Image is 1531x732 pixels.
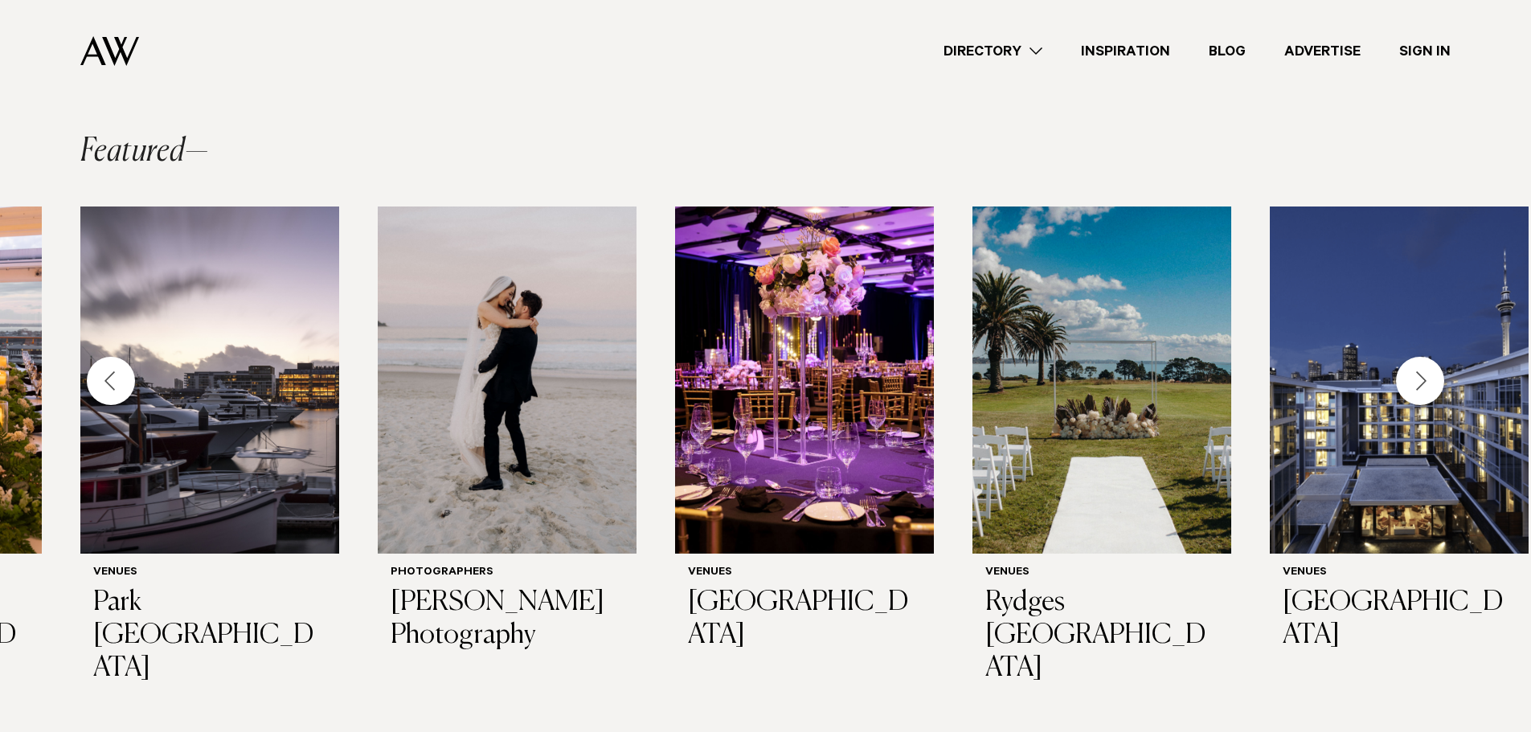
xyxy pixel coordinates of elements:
[1283,587,1516,652] h3: [GEOGRAPHIC_DATA]
[675,207,934,554] img: Auckland Weddings Venues | Pullman Auckland Hotel
[688,566,921,580] h6: Venues
[972,207,1231,697] a: Wedding ceremony at Rydges Formosa Venues Rydges [GEOGRAPHIC_DATA]
[378,207,637,665] a: Auckland Weddings Photographers | Rebecca Bradley Photography Photographers [PERSON_NAME] Photogr...
[80,136,209,168] h2: Featured
[1265,41,1380,63] a: Advertise
[985,587,1218,685] h3: Rydges [GEOGRAPHIC_DATA]
[1270,207,1529,554] img: Auckland Weddings Venues | Sofitel Auckland Viaduct Harbour
[80,207,339,697] a: Yacht in the harbour at Park Hyatt Auckland Venues Park [GEOGRAPHIC_DATA]
[1062,41,1189,63] a: Inspiration
[80,36,139,66] img: Auckland Weddings Logo
[688,587,921,652] h3: [GEOGRAPHIC_DATA]
[1270,207,1529,665] a: Auckland Weddings Venues | Sofitel Auckland Viaduct Harbour Venues [GEOGRAPHIC_DATA]
[378,207,637,554] img: Auckland Weddings Photographers | Rebecca Bradley Photography
[924,41,1062,63] a: Directory
[675,207,934,665] a: Auckland Weddings Venues | Pullman Auckland Hotel Venues [GEOGRAPHIC_DATA]
[93,587,326,685] h3: Park [GEOGRAPHIC_DATA]
[972,207,1231,554] img: Wedding ceremony at Rydges Formosa
[985,566,1218,580] h6: Venues
[391,566,624,580] h6: Photographers
[1189,41,1265,63] a: Blog
[391,587,624,652] h3: [PERSON_NAME] Photography
[1380,41,1470,63] a: Sign In
[80,207,339,554] img: Yacht in the harbour at Park Hyatt Auckland
[93,566,326,580] h6: Venues
[1283,566,1516,580] h6: Venues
